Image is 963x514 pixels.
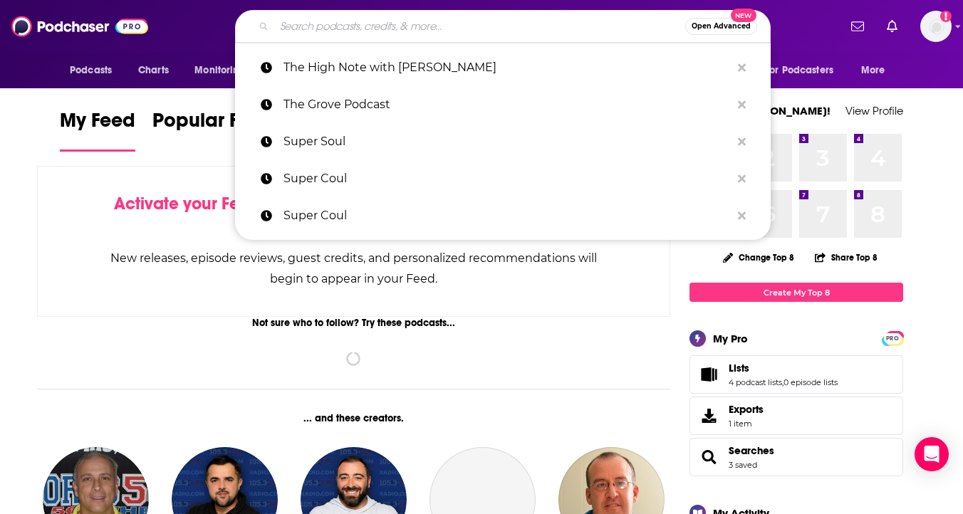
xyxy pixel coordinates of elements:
[689,355,903,394] span: Lists
[235,10,771,43] div: Search podcasts, credits, & more...
[729,444,774,457] a: Searches
[782,377,784,387] span: ,
[152,108,274,141] span: Popular Feed
[60,108,135,152] a: My Feed
[756,57,854,84] button: open menu
[884,333,901,344] span: PRO
[129,57,177,84] a: Charts
[915,437,949,471] div: Open Intercom Messenger
[109,194,598,235] div: by following Podcasts, Creators, Lists, and other Users!
[283,160,731,197] p: Super Coul
[70,61,112,80] span: Podcasts
[235,160,771,197] a: Super Coul
[283,86,731,123] p: The Grove Podcast
[920,11,952,42] img: User Profile
[729,362,749,374] span: Lists
[920,11,952,42] button: Show profile menu
[60,57,130,84] button: open menu
[283,197,731,234] p: Super Coul
[689,438,903,476] span: Searches
[729,362,838,374] a: Lists
[920,11,952,42] span: Logged in as tnzgift615
[689,397,903,435] a: Exports
[713,332,748,345] div: My Pro
[689,283,903,302] a: Create My Top 8
[37,317,670,329] div: Not sure who to follow? Try these podcasts...
[694,364,723,384] a: Lists
[861,61,885,80] span: More
[114,193,260,214] span: Activate your Feed
[138,61,169,80] span: Charts
[729,419,764,429] span: 1 item
[784,377,838,387] a: 0 episode lists
[692,23,751,30] span: Open Advanced
[109,248,598,289] div: New releases, episode reviews, guest credits, and personalized recommendations will begin to appe...
[845,104,903,117] a: View Profile
[729,403,764,416] span: Exports
[814,243,878,271] button: Share Top 8
[235,49,771,86] a: The High Note with [PERSON_NAME]
[714,248,803,266] button: Change Top 8
[235,123,771,160] a: Super Soul
[11,13,148,40] img: Podchaser - Follow, Share and Rate Podcasts
[851,57,903,84] button: open menu
[235,197,771,234] a: Super Coul
[60,108,135,141] span: My Feed
[184,57,264,84] button: open menu
[685,18,757,35] button: Open AdvancedNew
[694,447,723,467] a: Searches
[729,460,757,470] a: 3 saved
[940,11,952,22] svg: Add a profile image
[731,9,756,22] span: New
[37,412,670,424] div: ... and these creators.
[235,86,771,123] a: The Grove Podcast
[694,406,723,426] span: Exports
[274,15,685,38] input: Search podcasts, credits, & more...
[881,14,903,38] a: Show notifications dropdown
[283,49,731,86] p: The High Note with Tauren Wells
[884,332,901,343] a: PRO
[152,108,274,152] a: Popular Feed
[194,61,245,80] span: Monitoring
[765,61,833,80] span: For Podcasters
[729,377,782,387] a: 4 podcast lists
[283,123,731,160] p: Super Soul
[845,14,870,38] a: Show notifications dropdown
